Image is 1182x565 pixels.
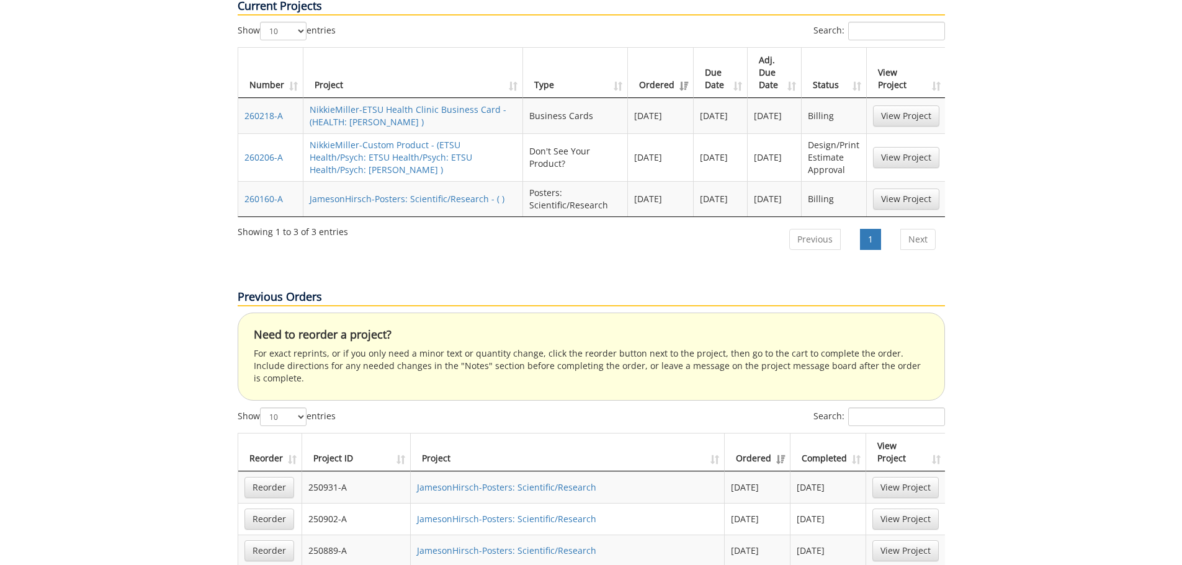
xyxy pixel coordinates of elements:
[694,48,748,98] th: Due Date: activate to sort column ascending
[802,48,866,98] th: Status: activate to sort column ascending
[244,540,294,561] a: Reorder
[238,221,348,238] div: Showing 1 to 3 of 3 entries
[254,329,929,341] h4: Need to reorder a project?
[867,48,946,98] th: View Project: activate to sort column ascending
[725,471,790,503] td: [DATE]
[238,22,336,40] label: Show entries
[310,139,472,176] a: NikkieMiller-Custom Product - (ETSU Health/Psych: ETSU Health/Psych: ETSU Health/Psych: [PERSON_N...
[790,503,866,535] td: [DATE]
[244,151,283,163] a: 260206-A
[238,48,303,98] th: Number: activate to sort column ascending
[523,48,628,98] th: Type: activate to sort column ascending
[244,193,283,205] a: 260160-A
[238,434,302,471] th: Reorder: activate to sort column ascending
[900,229,936,250] a: Next
[238,289,945,306] p: Previous Orders
[628,133,694,181] td: [DATE]
[813,407,945,426] label: Search:
[411,434,725,471] th: Project: activate to sort column ascending
[748,133,802,181] td: [DATE]
[302,503,411,535] td: 250902-A
[244,110,283,122] a: 260218-A
[260,407,307,426] select: Showentries
[523,98,628,133] td: Business Cards
[873,189,939,210] a: View Project
[872,477,939,498] a: View Project
[694,133,748,181] td: [DATE]
[748,181,802,216] td: [DATE]
[523,133,628,181] td: Don't See Your Product?
[244,509,294,530] a: Reorder
[303,48,524,98] th: Project: activate to sort column ascending
[628,181,694,216] td: [DATE]
[417,545,596,556] a: JamesonHirsch-Posters: Scientific/Research
[873,147,939,168] a: View Project
[694,181,748,216] td: [DATE]
[694,98,748,133] td: [DATE]
[866,434,945,471] th: View Project: activate to sort column ascending
[628,98,694,133] td: [DATE]
[260,22,307,40] select: Showentries
[860,229,881,250] a: 1
[244,477,294,498] a: Reorder
[310,104,506,128] a: NikkieMiller-ETSU Health Clinic Business Card - (HEALTH: [PERSON_NAME] )
[802,181,866,216] td: Billing
[748,98,802,133] td: [DATE]
[790,434,866,471] th: Completed: activate to sort column ascending
[748,48,802,98] th: Adj. Due Date: activate to sort column ascending
[872,540,939,561] a: View Project
[302,471,411,503] td: 250931-A
[848,22,945,40] input: Search:
[813,22,945,40] label: Search:
[725,434,790,471] th: Ordered: activate to sort column ascending
[302,434,411,471] th: Project ID: activate to sort column ascending
[873,105,939,127] a: View Project
[802,98,866,133] td: Billing
[790,471,866,503] td: [DATE]
[628,48,694,98] th: Ordered: activate to sort column ascending
[789,229,841,250] a: Previous
[872,509,939,530] a: View Project
[417,513,596,525] a: JamesonHirsch-Posters: Scientific/Research
[802,133,866,181] td: Design/Print Estimate Approval
[310,193,504,205] a: JamesonHirsch-Posters: Scientific/Research - ( )
[238,407,336,426] label: Show entries
[848,407,945,426] input: Search:
[417,481,596,493] a: JamesonHirsch-Posters: Scientific/Research
[725,503,790,535] td: [DATE]
[523,181,628,216] td: Posters: Scientific/Research
[254,347,929,385] p: For exact reprints, or if you only need a minor text or quantity change, click the reorder button...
